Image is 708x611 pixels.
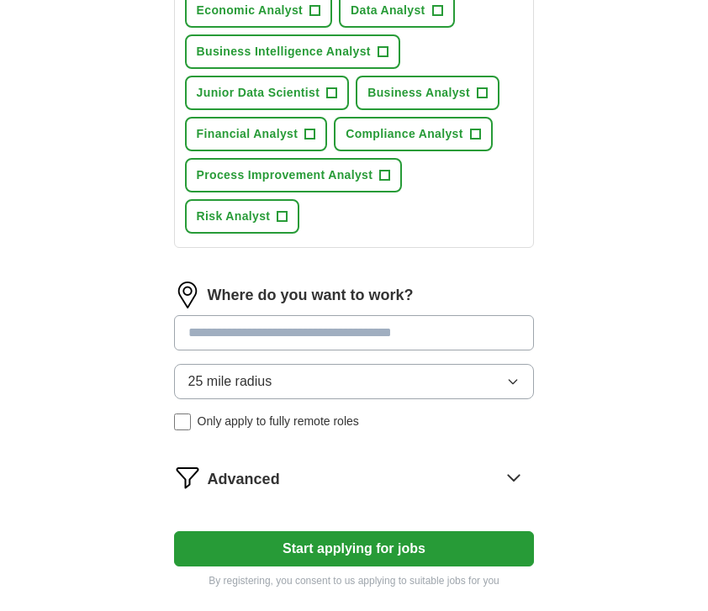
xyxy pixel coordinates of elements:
span: Business Intelligence Analyst [197,43,371,61]
span: Financial Analyst [197,125,299,143]
img: filter [174,464,201,491]
button: Junior Data Scientist [185,76,350,110]
span: Risk Analyst [197,208,271,225]
button: Process Improvement Analyst [185,158,403,192]
button: Risk Analyst [185,199,300,234]
button: 25 mile radius [174,364,535,399]
span: Only apply to fully remote roles [198,413,359,430]
span: 25 mile radius [188,371,272,392]
button: Business Analyst [356,76,499,110]
span: Advanced [208,468,280,491]
img: location.png [174,282,201,308]
p: By registering, you consent to us applying to suitable jobs for you [174,573,535,588]
input: Only apply to fully remote roles [174,413,191,430]
button: Start applying for jobs [174,531,535,566]
span: Compliance Analyst [346,125,463,143]
button: Business Intelligence Analyst [185,34,400,69]
span: Economic Analyst [197,2,303,19]
button: Financial Analyst [185,117,328,151]
span: Business Analyst [367,84,470,102]
span: Process Improvement Analyst [197,166,373,184]
button: Compliance Analyst [334,117,493,151]
span: Junior Data Scientist [197,84,320,102]
span: Data Analyst [351,2,425,19]
label: Where do you want to work? [208,284,414,307]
